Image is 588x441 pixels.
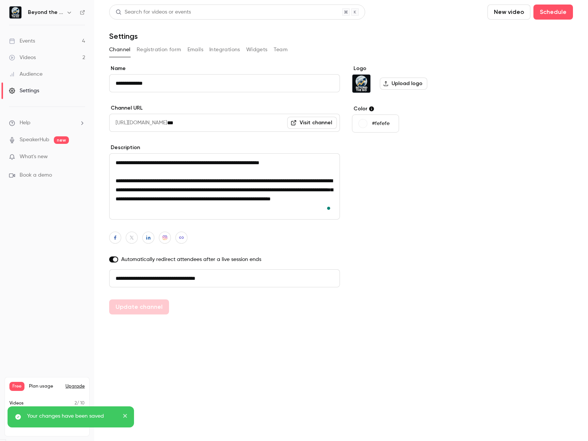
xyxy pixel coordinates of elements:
button: Schedule [533,5,573,20]
button: Registration form [137,44,181,56]
div: Audience [9,70,43,78]
button: Integrations [209,44,240,56]
label: Automatically redirect attendees after a live session ends [109,256,340,263]
span: Help [20,119,30,127]
span: What's new [20,153,48,161]
button: Emails [187,44,203,56]
button: #fefefe [352,114,399,133]
p: / 10 [75,400,85,407]
label: Description [109,144,340,151]
label: Logo [352,65,468,72]
label: Color [352,105,468,113]
button: Upgrade [66,383,85,389]
label: Upload logo [380,78,427,90]
span: new [54,136,69,144]
span: Plan usage [29,383,61,389]
button: New video [487,5,530,20]
img: Beyond the Bid [352,75,370,93]
button: Channel [109,44,131,56]
div: Videos [9,54,36,61]
p: Your changes have been saved [27,412,117,420]
span: [URL][DOMAIN_NAME] [109,114,167,132]
a: Visit channel [287,117,337,129]
span: 2 [75,401,77,406]
h6: Beyond the Bid [28,9,63,16]
a: SpeakerHub [20,136,49,144]
h1: Settings [109,32,138,41]
button: close [123,412,128,421]
textarea: To enrich screen reader interactions, please activate Accessibility in Grammarly extension settings [109,153,340,220]
button: Widgets [246,44,268,56]
label: Channel URL [109,104,340,112]
button: Team [274,44,288,56]
div: Search for videos or events [116,8,191,16]
label: Name [109,65,340,72]
li: help-dropdown-opener [9,119,85,127]
p: Videos [9,400,24,407]
span: Book a demo [20,171,52,179]
div: Events [9,37,35,45]
span: Free [9,382,24,391]
p: #fefefe [372,120,390,127]
div: Settings [9,87,39,95]
img: Beyond the Bid [9,6,21,18]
